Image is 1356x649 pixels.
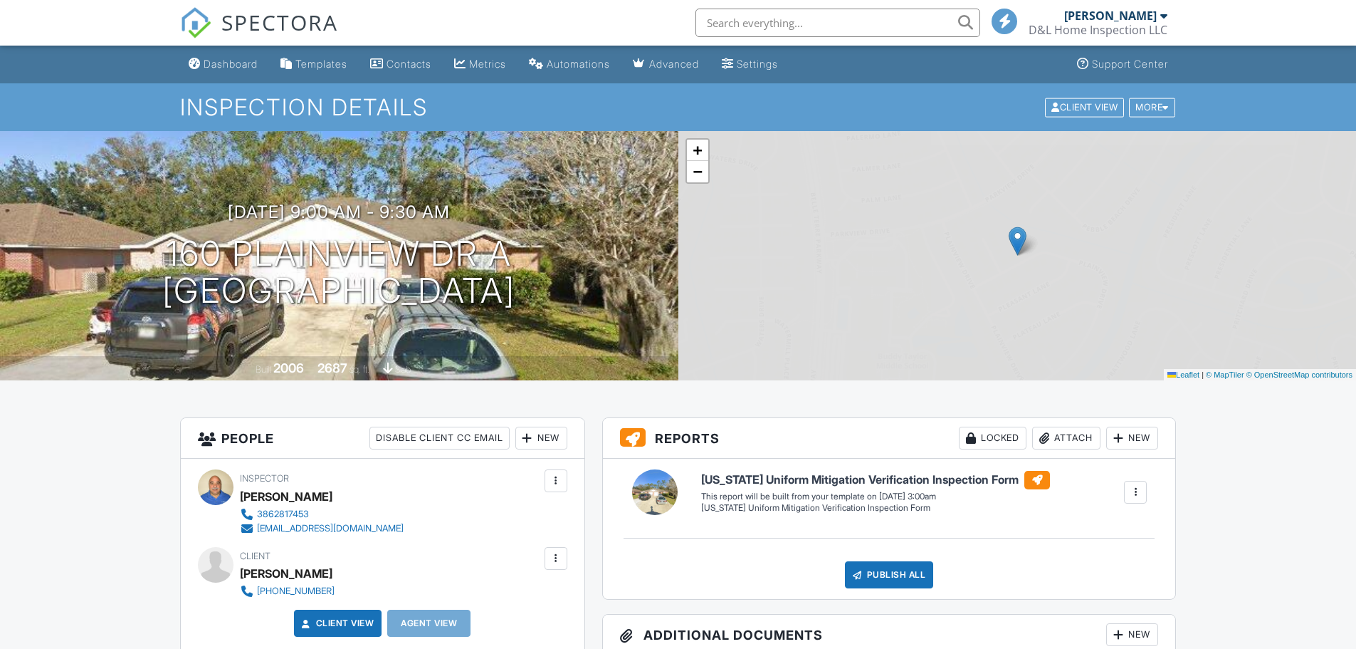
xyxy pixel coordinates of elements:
[701,491,1050,502] div: This report will be built from your template on [DATE] 3:00am
[387,58,431,70] div: Contacts
[687,161,708,182] a: Zoom out
[959,427,1026,450] div: Locked
[1032,427,1100,450] div: Attach
[317,360,347,375] div: 2687
[1045,98,1124,117] div: Client View
[1009,227,1026,256] img: Marker
[257,509,309,520] div: 3862817453
[257,523,404,534] div: [EMAIL_ADDRESS][DOMAIN_NAME]
[737,58,778,70] div: Settings
[1029,23,1167,37] div: D&L Home Inspection LLC
[295,58,347,70] div: Templates
[701,502,1050,514] div: [US_STATE] Uniform Mitigation Verification Inspection Form
[395,364,411,375] span: slab
[1044,101,1128,112] a: Client View
[256,364,271,375] span: Built
[257,586,335,597] div: [PHONE_NUMBER]
[240,486,332,507] div: [PERSON_NAME]
[240,563,332,584] div: [PERSON_NAME]
[1167,370,1199,379] a: Leaflet
[1106,623,1158,646] div: New
[240,507,404,521] a: 3862817453
[1129,98,1175,117] div: More
[275,51,353,78] a: Templates
[240,584,335,598] a: [PHONE_NUMBER]
[448,51,512,78] a: Metrics
[649,58,699,70] div: Advanced
[240,551,270,561] span: Client
[687,140,708,161] a: Zoom in
[523,51,616,78] a: Automations (Basic)
[183,51,263,78] a: Dashboard
[845,561,934,588] div: Publish All
[1202,370,1204,379] span: |
[240,521,404,536] a: [EMAIL_ADDRESS][DOMAIN_NAME]
[603,418,1176,459] h3: Reports
[701,471,1050,489] h6: [US_STATE] Uniform Mitigation Verification Inspection Form
[369,427,510,450] div: Disable Client CC Email
[221,7,338,37] span: SPECTORA
[299,616,374,630] a: Client View
[693,162,702,180] span: −
[1071,51,1174,78] a: Support Center
[349,364,369,375] span: sq. ft.
[181,418,584,459] h3: People
[695,9,980,37] input: Search everything...
[1206,370,1244,379] a: © MapTiler
[228,202,450,222] h3: [DATE] 9:00 am - 9:30 am
[273,360,304,375] div: 2006
[627,51,705,78] a: Advanced
[180,19,338,49] a: SPECTORA
[1246,370,1352,379] a: © OpenStreetMap contributors
[716,51,784,78] a: Settings
[1092,58,1168,70] div: Support Center
[364,51,437,78] a: Contacts
[180,95,1177,120] h1: Inspection Details
[1106,427,1158,450] div: New
[204,58,258,70] div: Dashboard
[469,58,506,70] div: Metrics
[180,7,211,38] img: The Best Home Inspection Software - Spectora
[1064,9,1157,23] div: [PERSON_NAME]
[693,141,702,159] span: +
[547,58,610,70] div: Automations
[162,235,515,311] h1: 160 Plainview Dr A [GEOGRAPHIC_DATA]
[240,473,289,484] span: Inspector
[515,427,567,450] div: New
